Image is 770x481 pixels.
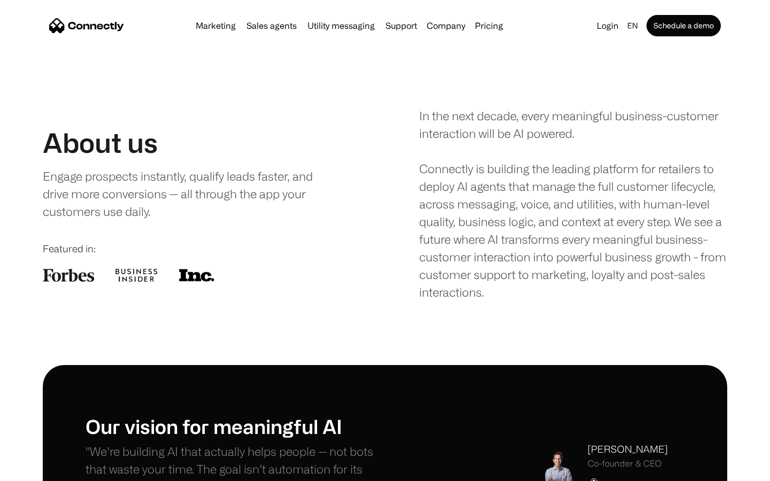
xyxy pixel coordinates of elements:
div: Co-founder & CEO [588,459,668,469]
a: Support [381,21,421,30]
div: Featured in: [43,242,351,256]
div: Company [423,18,468,33]
a: Marketing [191,21,240,30]
a: home [49,18,124,34]
aside: Language selected: English [11,461,64,477]
a: Sales agents [242,21,301,30]
h1: Our vision for meaningful AI [86,415,385,438]
ul: Language list [21,462,64,477]
div: Company [427,18,465,33]
a: Pricing [471,21,507,30]
a: Utility messaging [303,21,379,30]
div: en [623,18,644,33]
div: In the next decade, every meaningful business-customer interaction will be AI powered. Connectly ... [419,107,727,301]
div: [PERSON_NAME] [588,442,668,456]
a: Login [592,18,623,33]
a: Schedule a demo [646,15,721,36]
div: en [627,18,638,33]
h1: About us [43,127,158,159]
div: Engage prospects instantly, qualify leads faster, and drive more conversions — all through the ap... [43,167,335,220]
